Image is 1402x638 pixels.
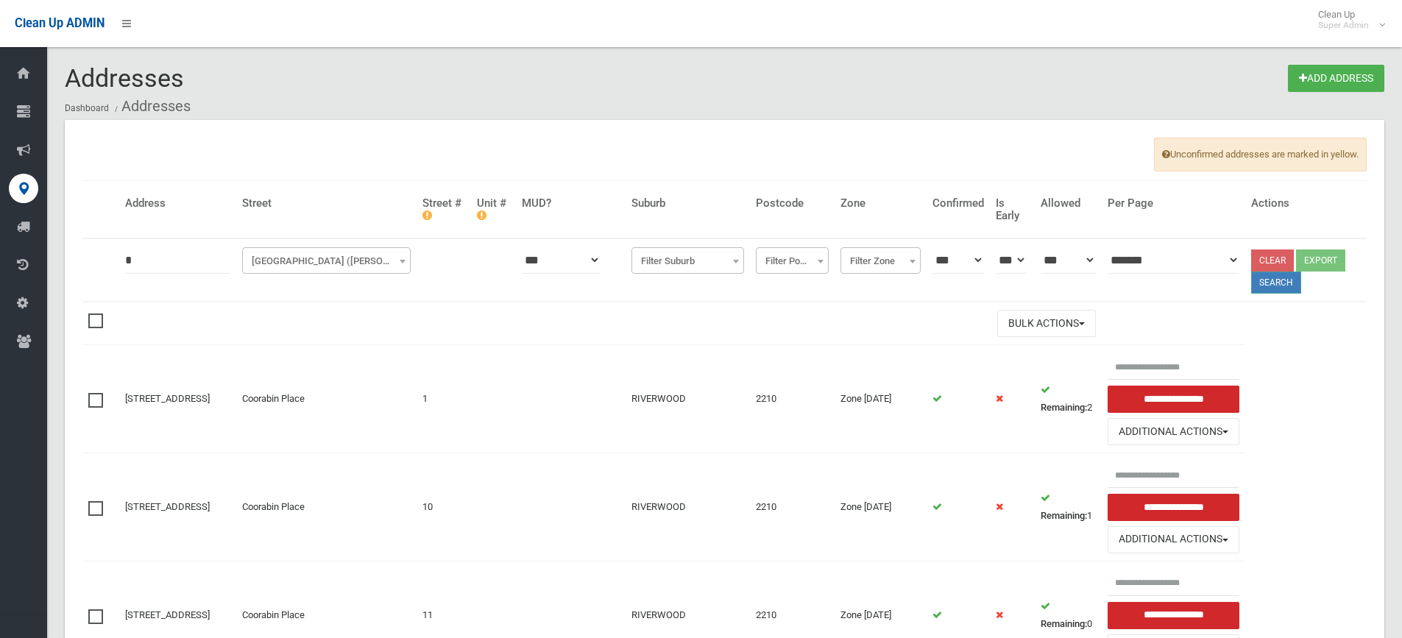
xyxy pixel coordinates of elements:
a: Clear [1251,249,1294,272]
h4: MUD? [522,197,620,210]
span: Melrose Street (CHESTER HILL) [246,251,407,272]
span: Filter Zone [840,247,921,274]
span: Melrose Street (CHESTER HILL) [242,247,411,274]
span: Clean Up [1311,9,1384,31]
li: Addresses [111,93,191,120]
h4: Street [242,197,411,210]
td: 2210 [750,453,835,561]
td: 2 [1035,345,1101,453]
a: [STREET_ADDRESS] [125,501,210,512]
td: Coorabin Place [236,453,417,561]
td: 1 [417,345,471,453]
span: Filter Zone [844,251,917,272]
span: Clean Up ADMIN [15,16,105,30]
h4: Unit # [477,197,510,221]
a: Add Address [1288,65,1384,92]
td: 10 [417,453,471,561]
h4: Actions [1251,197,1361,210]
h4: Is Early [996,197,1030,221]
strong: Remaining: [1041,510,1087,521]
button: Additional Actions [1108,526,1240,553]
td: RIVERWOOD [626,453,750,561]
strong: Remaining: [1041,618,1087,629]
td: RIVERWOOD [626,345,750,453]
button: Export [1296,249,1345,272]
span: Filter Suburb [631,247,744,274]
td: Zone [DATE] [835,345,927,453]
button: Search [1251,272,1301,294]
h4: Address [125,197,230,210]
span: Addresses [65,63,184,93]
td: 1 [1035,453,1101,561]
button: Bulk Actions [997,310,1096,337]
h4: Suburb [631,197,744,210]
small: Super Admin [1318,20,1369,31]
h4: Confirmed [932,197,984,210]
h4: Allowed [1041,197,1095,210]
td: 2210 [750,345,835,453]
h4: Street # [422,197,465,221]
span: Filter Suburb [635,251,740,272]
span: Filter Postcode [756,247,829,274]
button: Additional Actions [1108,418,1240,445]
td: Zone [DATE] [835,453,927,561]
h4: Per Page [1108,197,1240,210]
td: Coorabin Place [236,345,417,453]
a: [STREET_ADDRESS] [125,609,210,620]
span: Unconfirmed addresses are marked in yellow. [1154,138,1367,171]
h4: Zone [840,197,921,210]
h4: Postcode [756,197,829,210]
a: Dashboard [65,103,109,113]
strong: Remaining: [1041,402,1087,413]
span: Filter Postcode [760,251,825,272]
a: [STREET_ADDRESS] [125,393,210,404]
